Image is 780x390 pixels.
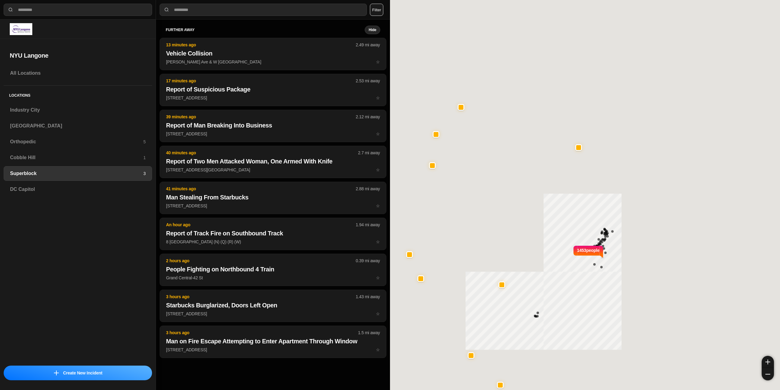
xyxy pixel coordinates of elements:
[160,275,386,280] a: 2 hours ago0.39 mi awayPeople Fighting on Northbound 4 TrainGrand Central-42 Ststar
[369,27,376,32] small: Hide
[4,119,152,133] a: [GEOGRAPHIC_DATA]
[166,131,380,137] p: [STREET_ADDRESS]
[166,42,356,48] p: 13 minutes ago
[166,229,380,238] h2: Report of Track Fire on Southbound Track
[160,59,386,64] a: 13 minutes ago2.49 mi awayVehicle Collision[PERSON_NAME] Ave & W [GEOGRAPHIC_DATA]star
[577,247,600,261] p: 1453 people
[166,239,380,245] p: 8 [GEOGRAPHIC_DATA] (N) (Q) (R) (W)
[376,347,380,352] span: star
[356,258,380,264] p: 0.39 mi away
[166,294,356,300] p: 3 hours ago
[365,26,380,34] button: Hide
[376,239,380,244] span: star
[166,78,356,84] p: 17 minutes ago
[143,139,146,145] p: 5
[10,70,146,77] h3: All Locations
[376,167,380,172] span: star
[166,222,356,228] p: An hour ago
[356,294,380,300] p: 1.43 mi away
[160,347,386,352] a: 3 hours ago1.5 mi awayMan on Fire Escape Attempting to Enter Apartment Through Window[STREET_ADDR...
[160,167,386,172] a: 40 minutes ago2.7 mi awayReport of Two Men Attacked Woman, One Armed With Knife[STREET_ADDRESS][G...
[10,51,146,60] h2: NYU Langone
[143,155,146,161] p: 1
[160,110,386,142] button: 39 minutes ago2.12 mi awayReport of Man Breaking Into Business[STREET_ADDRESS]star
[63,370,102,376] p: Create New Incident
[356,186,380,192] p: 2.88 mi away
[54,370,59,375] img: icon
[762,368,774,380] button: zoom-out
[356,114,380,120] p: 2.12 mi away
[160,311,386,316] a: 3 hours ago1.43 mi awayStarbucks Burglarized, Doors Left Open[STREET_ADDRESS]star
[10,170,143,177] h3: Superblock
[166,157,380,166] h2: Report of Two Men Attacked Woman, One Armed With Knife
[160,182,386,214] button: 41 minutes ago2.88 mi awayMan Stealing From Starbucks[STREET_ADDRESS]star
[8,7,14,13] img: search
[10,138,143,145] h3: Orthopedic
[10,186,146,193] h3: DC Capitol
[376,95,380,100] span: star
[166,49,380,58] h2: Vehicle Collision
[10,106,146,114] h3: Industry City
[166,330,358,336] p: 3 hours ago
[4,150,152,165] a: Cobble Hill1
[4,86,152,103] h5: Locations
[356,78,380,84] p: 2.53 mi away
[143,170,146,177] p: 3
[160,38,386,70] button: 13 minutes ago2.49 mi awayVehicle Collision[PERSON_NAME] Ave & W [GEOGRAPHIC_DATA]star
[356,42,380,48] p: 2.49 mi away
[166,167,380,173] p: [STREET_ADDRESS][GEOGRAPHIC_DATA]
[573,245,577,258] img: notch
[4,134,152,149] a: Orthopedic5
[762,356,774,368] button: zoom-in
[4,103,152,117] a: Industry City
[166,203,380,209] p: [STREET_ADDRESS]
[4,166,152,181] a: Superblock3
[370,4,383,16] button: Filter
[358,330,380,336] p: 1.5 mi away
[160,239,386,244] a: An hour ago1.94 mi awayReport of Track Fire on Southbound Track8 [GEOGRAPHIC_DATA] (N) (Q) (R) (W...
[166,337,380,345] h2: Man on Fire Escape Attempting to Enter Apartment Through Window
[166,193,380,202] h2: Man Stealing From Starbucks
[765,360,770,364] img: zoom-in
[358,150,380,156] p: 2.7 mi away
[4,182,152,197] a: DC Capitol
[376,131,380,136] span: star
[160,326,386,358] button: 3 hours ago1.5 mi awayMan on Fire Escape Attempting to Enter Apartment Through Window[STREET_ADDR...
[356,222,380,228] p: 1.94 mi away
[4,366,152,380] button: iconCreate New Incident
[376,275,380,280] span: star
[160,95,386,100] a: 17 minutes ago2.53 mi awayReport of Suspicious Package[STREET_ADDRESS]star
[166,85,380,94] h2: Report of Suspicious Package
[160,146,386,178] button: 40 minutes ago2.7 mi awayReport of Two Men Attacked Woman, One Armed With Knife[STREET_ADDRESS][G...
[166,186,356,192] p: 41 minutes ago
[376,59,380,64] span: star
[10,122,146,130] h3: [GEOGRAPHIC_DATA]
[166,265,380,274] h2: People Fighting on Northbound 4 Train
[166,301,380,309] h2: Starbucks Burglarized, Doors Left Open
[160,203,386,208] a: 41 minutes ago2.88 mi awayMan Stealing From Starbucks[STREET_ADDRESS]star
[166,59,380,65] p: [PERSON_NAME] Ave & W [GEOGRAPHIC_DATA]
[160,131,386,136] a: 39 minutes ago2.12 mi awayReport of Man Breaking Into Business[STREET_ADDRESS]star
[160,74,386,106] button: 17 minutes ago2.53 mi awayReport of Suspicious Package[STREET_ADDRESS]star
[376,311,380,316] span: star
[166,275,380,281] p: Grand Central-42 St
[10,154,143,161] h3: Cobble Hill
[160,218,386,250] button: An hour ago1.94 mi awayReport of Track Fire on Southbound Track8 [GEOGRAPHIC_DATA] (N) (Q) (R) (W...
[166,95,380,101] p: [STREET_ADDRESS]
[166,27,365,32] h5: further away
[166,347,380,353] p: [STREET_ADDRESS]
[160,254,386,286] button: 2 hours ago0.39 mi awayPeople Fighting on Northbound 4 TrainGrand Central-42 Ststar
[600,245,604,258] img: notch
[166,150,358,156] p: 40 minutes ago
[160,290,386,322] button: 3 hours ago1.43 mi awayStarbucks Burglarized, Doors Left Open[STREET_ADDRESS]star
[166,311,380,317] p: [STREET_ADDRESS]
[10,23,32,35] img: logo
[166,258,356,264] p: 2 hours ago
[166,121,380,130] h2: Report of Man Breaking Into Business
[376,203,380,208] span: star
[4,66,152,81] a: All Locations
[166,114,356,120] p: 39 minutes ago
[765,372,770,377] img: zoom-out
[164,7,170,13] img: search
